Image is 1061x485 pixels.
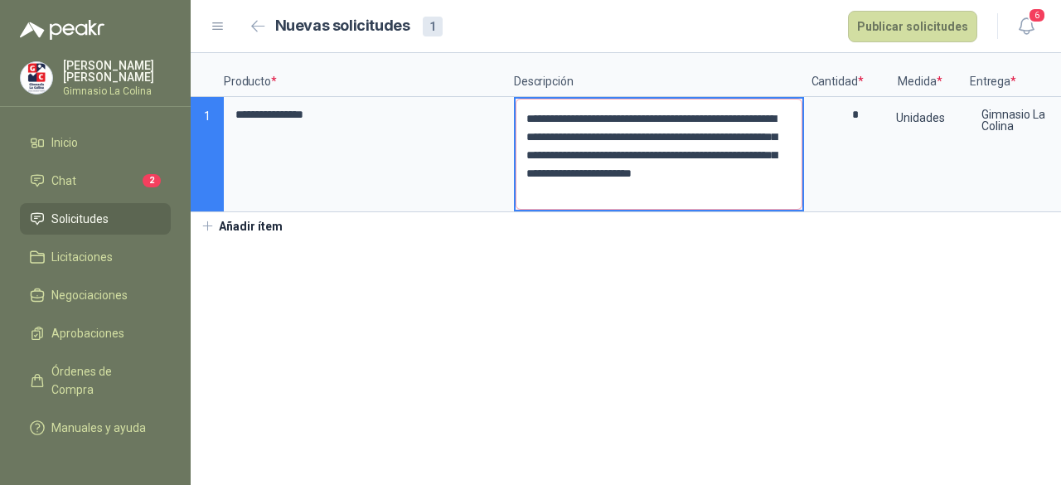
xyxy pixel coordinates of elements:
[20,203,171,235] a: Solicitudes
[20,356,171,405] a: Órdenes de Compra
[191,212,293,240] button: Añadir ítem
[20,241,171,273] a: Licitaciones
[191,97,224,212] p: 1
[51,286,128,304] span: Negociaciones
[51,248,113,266] span: Licitaciones
[20,412,171,444] a: Manuales y ayuda
[804,53,870,97] p: Cantidad
[51,133,78,152] span: Inicio
[51,324,124,342] span: Aprobaciones
[870,53,970,97] p: Medida
[20,20,104,40] img: Logo peakr
[848,11,977,42] button: Publicar solicitudes
[20,279,171,311] a: Negociaciones
[224,53,514,97] p: Producto
[51,362,155,399] span: Órdenes de Compra
[872,99,968,137] div: Unidades
[21,62,52,94] img: Company Logo
[63,86,171,96] p: Gimnasio La Colina
[51,210,109,228] span: Solicitudes
[1011,12,1041,41] button: 6
[20,318,171,349] a: Aprobaciones
[20,127,171,158] a: Inicio
[63,60,171,83] p: [PERSON_NAME] [PERSON_NAME]
[51,172,76,190] span: Chat
[514,53,804,97] p: Descripción
[1028,7,1046,23] span: 6
[20,165,171,196] a: Chat2
[143,174,161,187] span: 2
[423,17,443,36] div: 1
[275,14,410,38] h2: Nuevas solicitudes
[516,210,615,225] p: Máximo 200 caracteres
[51,419,146,437] span: Manuales y ayuda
